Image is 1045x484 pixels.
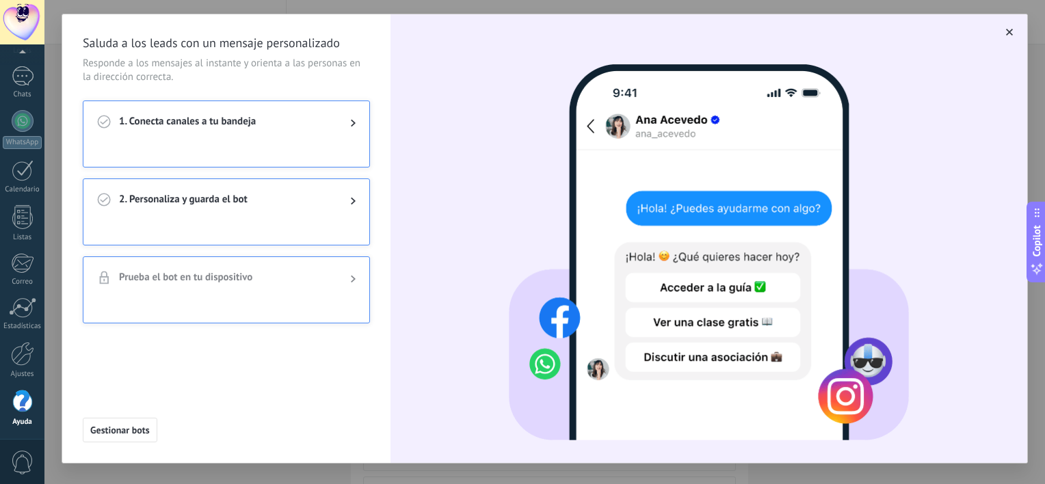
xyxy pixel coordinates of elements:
span: Copilot [1030,226,1044,257]
div: Estadísticas [3,322,42,331]
div: Ajustes [3,370,42,379]
img: device_es_base.png [509,51,909,440]
span: Gestionar bots [90,425,150,435]
span: 2. Personaliza y guarda el bot [119,193,328,209]
button: Gestionar bots [83,418,157,442]
div: WhatsApp [3,136,42,149]
span: 1. Conecta canales a tu bandeja [119,115,328,131]
span: Saluda a los leads con un mensaje personalizado [83,35,370,51]
div: Correo [3,278,42,286]
div: Ayuda [3,418,42,427]
div: Calendario [3,185,42,194]
span: Prueba el bot en tu dispositivo [119,271,328,287]
div: Listas [3,233,42,242]
div: Chats [3,90,42,99]
span: Responde a los mensajes al instante y orienta a las personas en la dirección correcta. [83,57,370,84]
